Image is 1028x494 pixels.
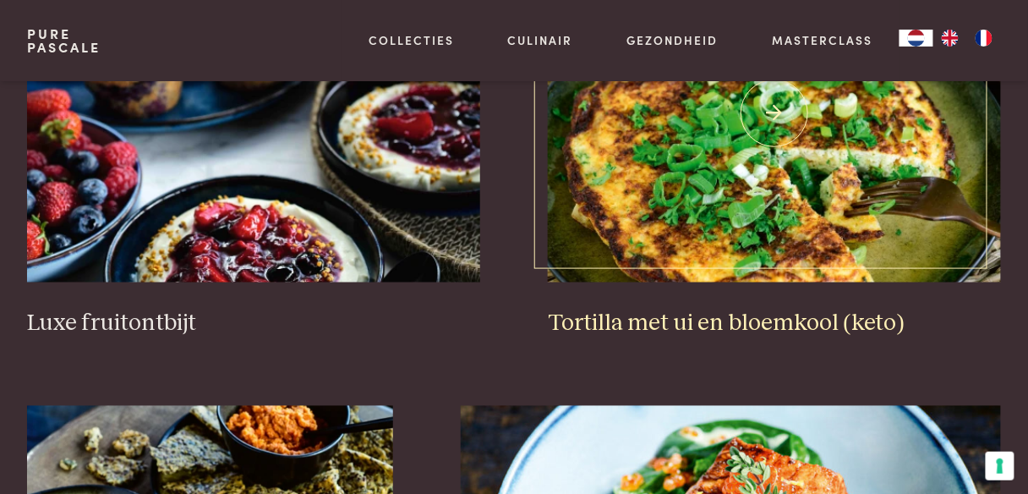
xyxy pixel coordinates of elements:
a: EN [933,30,967,47]
h3: Luxe fruitontbijt [27,310,480,339]
ul: Language list [933,30,1001,47]
a: Gezondheid [627,31,719,49]
a: Masterclass [772,31,872,49]
a: FR [967,30,1001,47]
a: Collecties [369,31,454,49]
button: Uw voorkeuren voor toestemming voor trackingtechnologieën [986,452,1014,480]
div: Language [899,30,933,47]
a: Culinair [508,31,573,49]
h3: Tortilla met ui en bloemkool (keto) [548,310,1001,339]
aside: Language selected: Nederlands [899,30,1001,47]
a: NL [899,30,933,47]
a: PurePascale [27,27,101,54]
